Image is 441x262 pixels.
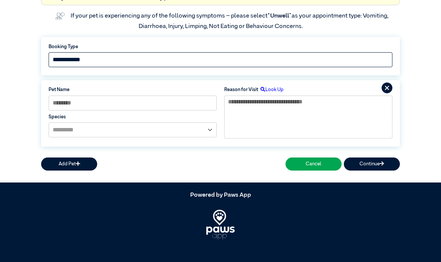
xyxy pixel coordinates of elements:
label: Species [49,113,217,121]
label: Booking Type [49,43,392,50]
label: If your pet is experiencing any of the following symptoms – please select as your appointment typ... [71,13,389,29]
h5: Powered by Paws App [41,192,400,199]
img: PawsApp [206,210,235,240]
button: Add Pet [41,157,97,171]
label: Reason for Visit [224,86,258,93]
label: Look Up [258,86,284,93]
span: “Unwell” [268,13,292,19]
img: vet [53,10,67,22]
button: Continue [344,157,400,171]
label: Pet Name [49,86,217,93]
button: Cancel [286,157,342,171]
